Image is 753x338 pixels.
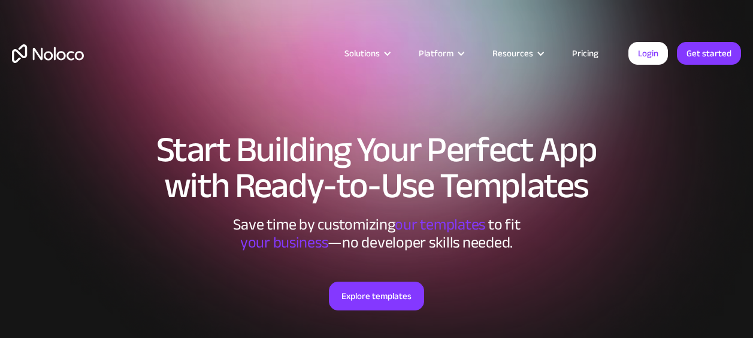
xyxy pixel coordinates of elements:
[344,46,380,61] div: Solutions
[12,44,84,63] a: home
[677,42,741,65] a: Get started
[628,42,668,65] a: Login
[329,46,404,61] div: Solutions
[492,46,533,61] div: Resources
[240,228,328,257] span: your business
[197,216,557,252] div: Save time by customizing to fit ‍ —no developer skills needed.
[477,46,557,61] div: Resources
[557,46,613,61] a: Pricing
[419,46,453,61] div: Platform
[395,210,485,239] span: our templates
[12,132,741,204] h1: Start Building Your Perfect App with Ready-to-Use Templates
[329,282,424,310] a: Explore templates
[404,46,477,61] div: Platform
